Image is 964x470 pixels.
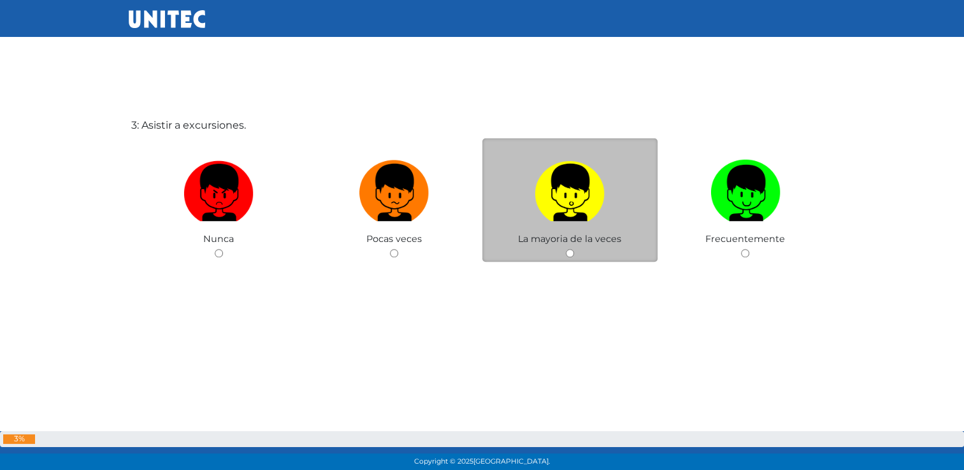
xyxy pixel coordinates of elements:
[3,434,35,444] div: 3%
[473,457,550,466] span: [GEOGRAPHIC_DATA].
[366,233,422,245] span: Pocas veces
[131,118,246,133] label: 3: Asistir a excursiones.
[705,233,785,245] span: Frecuentemente
[183,155,254,222] img: Nunca
[518,233,621,245] span: La mayoria de la veces
[535,155,605,222] img: La mayoria de la veces
[129,10,205,28] img: UNITEC
[203,233,234,245] span: Nunca
[710,155,781,222] img: Frecuentemente
[359,155,429,222] img: Pocas veces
